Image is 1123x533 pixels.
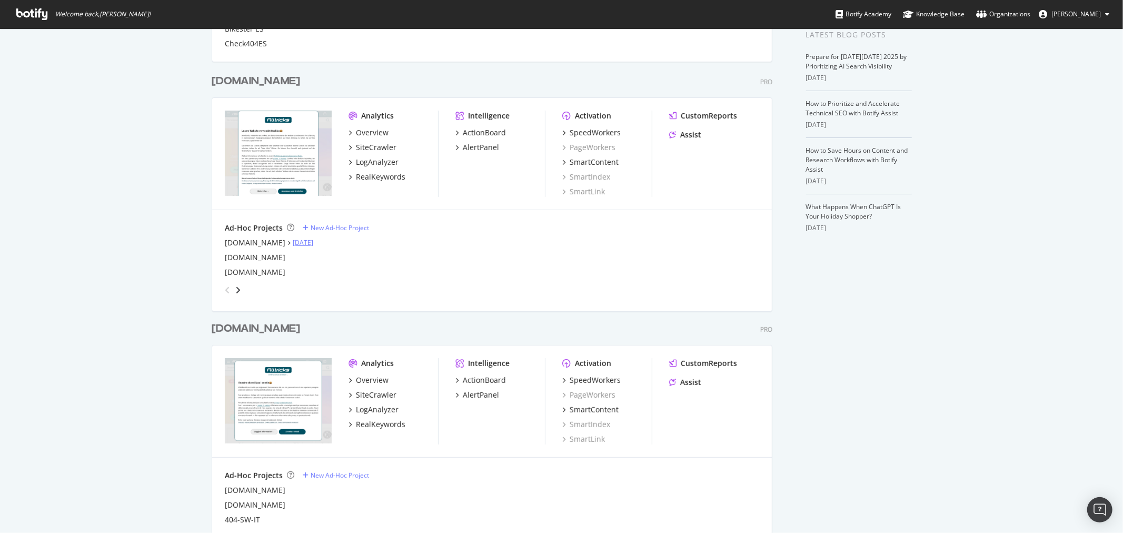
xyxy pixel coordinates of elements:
[225,38,267,49] a: Check404ES
[455,375,506,386] a: ActionBoard
[680,130,701,140] div: Assist
[806,120,912,130] div: [DATE]
[212,74,300,89] div: [DOMAIN_NAME]
[349,142,396,153] a: SiteCrawler
[455,390,499,400] a: AlertPanel
[760,77,772,86] div: Pro
[212,321,300,337] div: [DOMAIN_NAME]
[669,111,737,121] a: CustomReports
[356,375,389,386] div: Overview
[463,375,506,386] div: ActionBoard
[463,127,506,138] div: ActionBoard
[562,186,605,197] a: SmartLink
[806,52,907,71] a: Prepare for [DATE][DATE] 2025 by Prioritizing AI Search Visibility
[836,9,891,19] div: Botify Academy
[976,9,1030,19] div: Organizations
[221,282,234,299] div: angle-left
[361,111,394,121] div: Analytics
[356,127,389,138] div: Overview
[455,127,506,138] a: ActionBoard
[311,223,369,232] div: New Ad-Hoc Project
[356,142,396,153] div: SiteCrawler
[468,358,510,369] div: Intelligence
[212,321,304,337] a: [DOMAIN_NAME]
[562,390,615,400] a: PageWorkers
[570,404,619,415] div: SmartContent
[903,9,965,19] div: Knowledge Base
[55,10,151,18] span: Welcome back, [PERSON_NAME] !
[225,485,285,496] a: [DOMAIN_NAME]
[455,142,499,153] a: AlertPanel
[760,325,772,334] div: Pro
[806,202,901,221] a: What Happens When ChatGPT Is Your Holiday Shopper?
[225,111,332,196] img: alltricks.de
[575,111,611,121] div: Activation
[1051,9,1101,18] span: Cousseau Victor
[680,377,701,388] div: Assist
[356,172,405,182] div: RealKeywords
[669,130,701,140] a: Assist
[570,127,621,138] div: SpeedWorkers
[349,390,396,400] a: SiteCrawler
[562,375,621,386] a: SpeedWorkers
[349,419,405,430] a: RealKeywords
[356,404,399,415] div: LogAnalyzer
[356,157,399,167] div: LogAnalyzer
[562,404,619,415] a: SmartContent
[225,358,332,443] img: alltricks.it
[806,223,912,233] div: [DATE]
[669,377,701,388] a: Assist
[311,471,369,480] div: New Ad-Hoc Project
[356,390,396,400] div: SiteCrawler
[570,375,621,386] div: SpeedWorkers
[681,358,737,369] div: CustomReports
[225,252,285,263] a: [DOMAIN_NAME]
[562,142,615,153] a: PageWorkers
[562,172,610,182] a: SmartIndex
[806,29,912,41] div: Latest Blog Posts
[349,375,389,386] a: Overview
[463,390,499,400] div: AlertPanel
[806,99,900,117] a: How to Prioritize and Accelerate Technical SEO with Botify Assist
[1030,6,1118,23] button: [PERSON_NAME]
[349,404,399,415] a: LogAnalyzer
[212,74,304,89] a: [DOMAIN_NAME]
[225,223,283,233] div: Ad-Hoc Projects
[681,111,737,121] div: CustomReports
[293,238,313,247] a: [DATE]
[562,419,610,430] a: SmartIndex
[806,146,908,174] a: How to Save Hours on Content and Research Workflows with Botify Assist
[806,176,912,186] div: [DATE]
[225,238,285,248] a: [DOMAIN_NAME]
[349,172,405,182] a: RealKeywords
[361,358,394,369] div: Analytics
[303,223,369,232] a: New Ad-Hoc Project
[562,434,605,445] a: SmartLink
[468,111,510,121] div: Intelligence
[349,157,399,167] a: LogAnalyzer
[463,142,499,153] div: AlertPanel
[225,500,285,510] a: [DOMAIN_NAME]
[669,358,737,369] a: CustomReports
[303,471,369,480] a: New Ad-Hoc Project
[575,358,611,369] div: Activation
[225,267,285,278] a: [DOMAIN_NAME]
[225,515,260,525] a: 404-SW-IT
[570,157,619,167] div: SmartContent
[562,127,621,138] a: SpeedWorkers
[234,285,242,295] div: angle-right
[1087,497,1112,522] div: Open Intercom Messenger
[349,127,389,138] a: Overview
